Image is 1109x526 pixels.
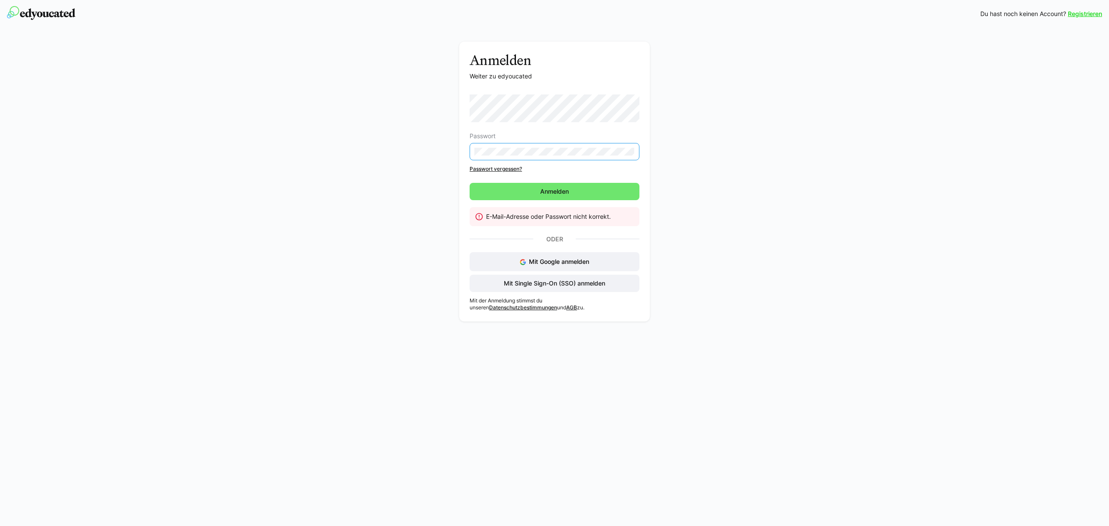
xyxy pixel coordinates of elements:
[7,6,75,20] img: edyoucated
[489,304,557,311] a: Datenschutzbestimmungen
[1068,10,1102,18] a: Registrieren
[470,297,639,311] p: Mit der Anmeldung stimmst du unseren und zu.
[533,233,576,245] p: Oder
[980,10,1066,18] span: Du hast noch keinen Account?
[470,183,639,200] button: Anmelden
[503,279,606,288] span: Mit Single Sign-On (SSO) anmelden
[470,72,639,81] p: Weiter zu edyoucated
[470,133,496,140] span: Passwort
[470,166,639,172] a: Passwort vergessen?
[470,275,639,292] button: Mit Single Sign-On (SSO) anmelden
[566,304,577,311] a: AGB
[470,252,639,271] button: Mit Google anmelden
[529,258,589,265] span: Mit Google anmelden
[486,212,632,221] div: E-Mail-Adresse oder Passwort nicht korrekt.
[470,52,639,68] h3: Anmelden
[539,187,570,196] span: Anmelden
